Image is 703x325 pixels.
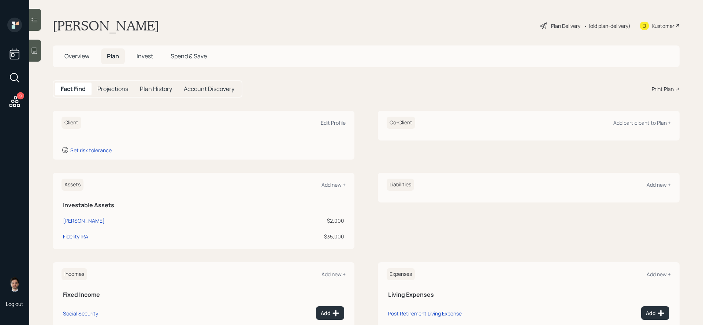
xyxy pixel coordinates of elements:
[387,179,414,191] h6: Liabilities
[184,85,234,92] h5: Account Discovery
[107,52,119,60] span: Plan
[17,92,24,99] div: 9
[316,306,344,320] button: Add
[647,271,671,278] div: Add new +
[97,85,128,92] h5: Projections
[652,85,674,93] div: Print Plan
[250,233,344,240] div: $35,000
[62,179,83,191] h6: Assets
[387,117,415,129] h6: Co-Client
[62,268,87,280] h6: Incomes
[551,22,580,30] div: Plan Delivery
[641,306,669,320] button: Add
[62,117,81,129] h6: Client
[70,147,112,154] div: Set risk tolerance
[7,277,22,292] img: jonah-coleman-headshot.png
[137,52,153,60] span: Invest
[321,181,346,188] div: Add new +
[646,310,665,317] div: Add
[250,217,344,224] div: $2,000
[140,85,172,92] h5: Plan History
[647,181,671,188] div: Add new +
[321,310,339,317] div: Add
[388,310,462,317] div: Post Retirement Living Expense
[652,22,674,30] div: Kustomer
[321,271,346,278] div: Add new +
[63,233,88,240] div: Fidelity IRA
[321,119,346,126] div: Edit Profile
[64,52,89,60] span: Overview
[63,310,98,317] div: Social Security
[63,217,105,224] div: [PERSON_NAME]
[584,22,631,30] div: • (old plan-delivery)
[61,85,86,92] h5: Fact Find
[613,119,671,126] div: Add participant to Plan +
[171,52,207,60] span: Spend & Save
[387,268,415,280] h6: Expenses
[63,291,344,298] h5: Fixed Income
[63,202,344,209] h5: Investable Assets
[6,300,23,307] div: Log out
[388,291,669,298] h5: Living Expenses
[53,18,159,34] h1: [PERSON_NAME]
